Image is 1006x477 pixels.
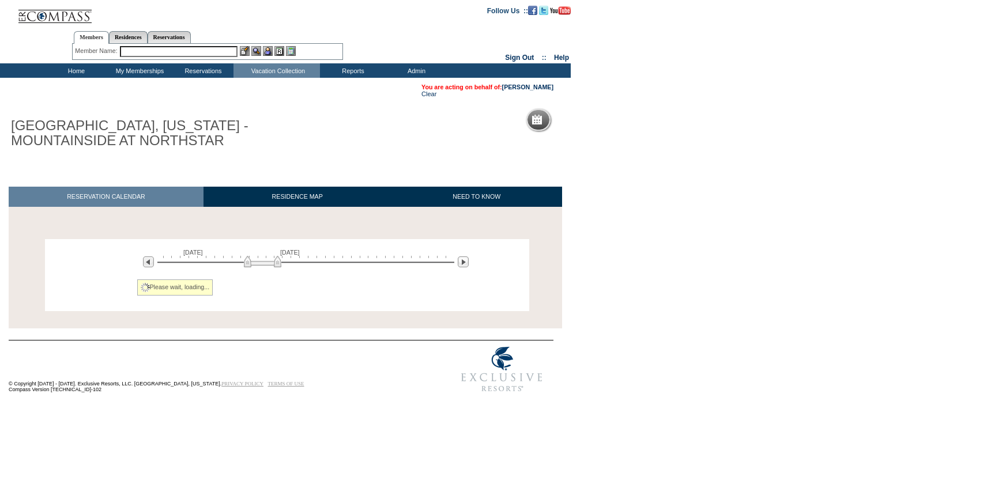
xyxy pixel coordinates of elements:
span: :: [542,54,547,62]
a: Subscribe to our YouTube Channel [550,6,571,13]
a: Help [554,54,569,62]
span: [DATE] [183,249,203,256]
a: Members [74,31,109,44]
td: © Copyright [DATE] - [DATE]. Exclusive Resorts, LLC. [GEOGRAPHIC_DATA], [US_STATE]. Compass Versi... [9,342,412,399]
td: Vacation Collection [233,63,320,78]
a: Reservations [148,31,191,43]
img: Previous [143,256,154,267]
img: b_calculator.gif [286,46,296,56]
td: Reports [320,63,383,78]
div: Member Name: [75,46,119,56]
img: b_edit.gif [240,46,250,56]
span: [DATE] [280,249,300,256]
span: You are acting on behalf of: [421,84,553,90]
img: Exclusive Resorts [450,340,553,398]
div: Please wait, loading... [137,279,213,296]
img: spinner2.gif [141,283,150,292]
td: Admin [383,63,447,78]
a: RESIDENCE MAP [204,187,391,207]
td: Home [43,63,107,78]
h5: Reservation Calendar [547,116,635,124]
a: RESERVATION CALENDAR [9,187,204,207]
a: Follow us on Twitter [539,6,548,13]
a: Sign Out [505,54,534,62]
h1: [GEOGRAPHIC_DATA], [US_STATE] - MOUNTAINSIDE AT NORTHSTAR [9,116,267,151]
a: [PERSON_NAME] [502,84,553,90]
img: View [251,46,261,56]
img: Reservations [274,46,284,56]
img: Impersonate [263,46,273,56]
a: NEED TO KNOW [391,187,562,207]
img: Subscribe to our YouTube Channel [550,6,571,15]
img: Become our fan on Facebook [528,6,537,15]
td: Reservations [170,63,233,78]
a: Clear [421,90,436,97]
img: Follow us on Twitter [539,6,548,15]
a: TERMS OF USE [268,381,304,387]
img: Next [458,256,469,267]
td: Follow Us :: [487,6,528,15]
a: Residences [109,31,148,43]
td: My Memberships [107,63,170,78]
a: PRIVACY POLICY [221,381,263,387]
a: Become our fan on Facebook [528,6,537,13]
